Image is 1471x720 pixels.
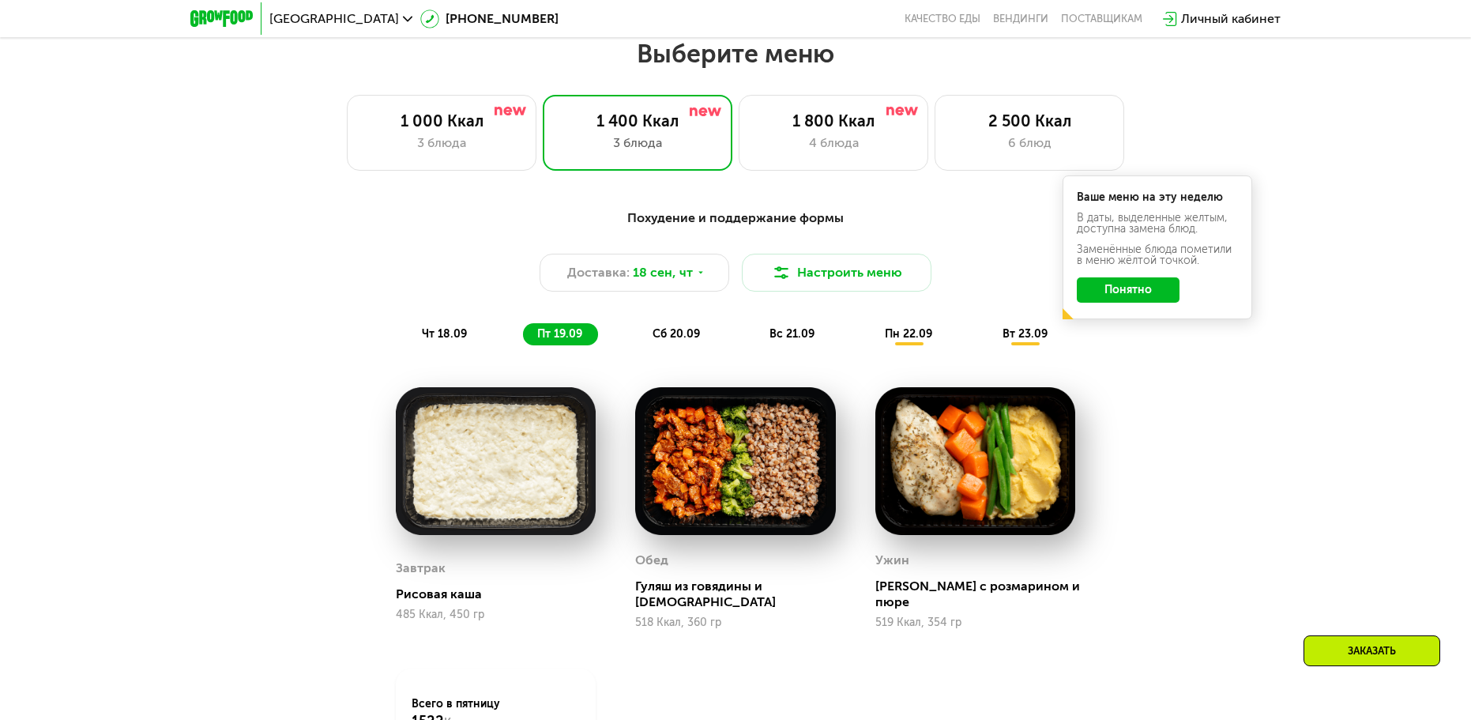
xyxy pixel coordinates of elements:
[1181,9,1281,28] div: Личный кабинет
[993,13,1048,25] a: Вендинги
[567,263,630,282] span: Доставка:
[875,616,1075,629] div: 519 Ккал, 354 гр
[363,111,520,130] div: 1 000 Ккал
[885,327,932,341] span: пн 22.09
[951,134,1108,153] div: 6 блюд
[1077,244,1238,266] div: Заменённые блюда пометили в меню жёлтой точкой.
[755,111,912,130] div: 1 800 Ккал
[875,548,909,572] div: Ужин
[1077,192,1238,203] div: Ваше меню на эту неделю
[635,616,835,629] div: 518 Ккал, 360 гр
[269,13,399,25] span: [GEOGRAPHIC_DATA]
[742,254,931,292] button: Настроить меню
[635,579,848,610] div: Гуляш из говядины и [DEMOGRAPHIC_DATA]
[755,134,912,153] div: 4 блюда
[1077,277,1179,303] button: Понятно
[1304,635,1440,666] div: Заказать
[51,38,1420,70] h2: Выберите меню
[1077,213,1238,235] div: В даты, выделенные желтым, доступна замена блюд.
[635,548,668,572] div: Обед
[396,609,596,621] div: 485 Ккал, 450 гр
[653,327,700,341] span: сб 20.09
[1061,13,1142,25] div: поставщикам
[1003,327,1048,341] span: вт 23.09
[396,556,446,580] div: Завтрак
[537,327,582,341] span: пт 19.09
[396,586,608,602] div: Рисовая каша
[420,9,559,28] a: [PHONE_NUMBER]
[268,209,1203,228] div: Похудение и поддержание формы
[905,13,980,25] a: Качество еды
[769,327,815,341] span: вс 21.09
[633,263,693,282] span: 18 сен, чт
[559,111,716,130] div: 1 400 Ккал
[875,579,1088,610] div: [PERSON_NAME] с розмарином и пюре
[363,134,520,153] div: 3 блюда
[422,327,467,341] span: чт 18.09
[951,111,1108,130] div: 2 500 Ккал
[559,134,716,153] div: 3 блюда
